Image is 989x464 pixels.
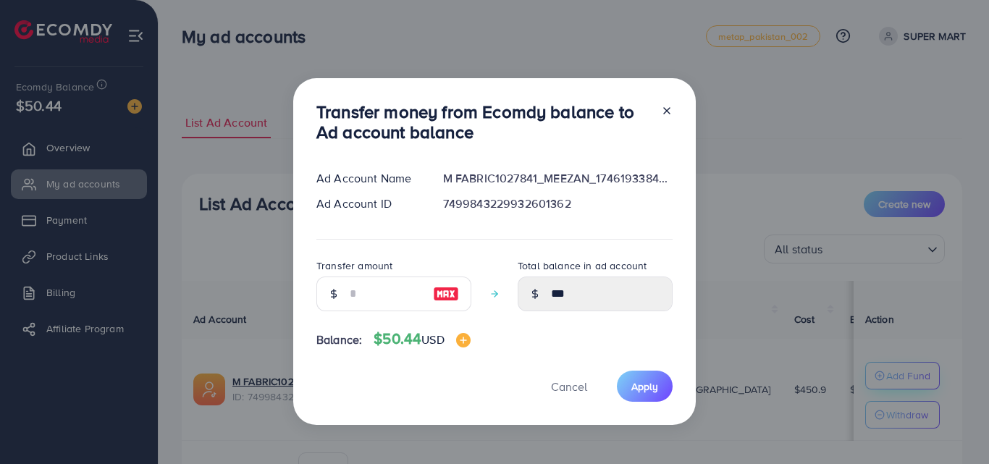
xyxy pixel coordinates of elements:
img: image [433,285,459,303]
img: image [456,333,471,347]
div: 7499843229932601362 [432,195,684,212]
label: Transfer amount [316,258,392,273]
span: USD [421,332,444,347]
button: Apply [617,371,673,402]
div: Ad Account ID [305,195,432,212]
div: Ad Account Name [305,170,432,187]
h4: $50.44 [374,330,470,348]
span: Cancel [551,379,587,395]
iframe: Chat [927,399,978,453]
h3: Transfer money from Ecomdy balance to Ad account balance [316,101,649,143]
span: Balance: [316,332,362,348]
div: M FABRIC1027841_MEEZAN_1746193384004 [432,170,684,187]
button: Cancel [533,371,605,402]
label: Total balance in ad account [518,258,647,273]
span: Apply [631,379,658,394]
